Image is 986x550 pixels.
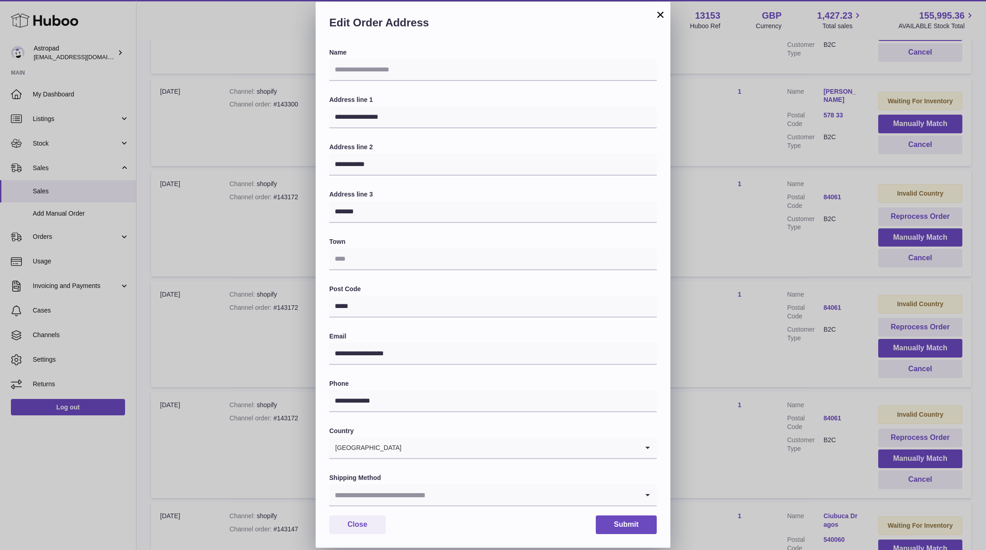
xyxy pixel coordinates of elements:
[329,484,639,505] input: Search for option
[329,237,657,246] label: Town
[655,9,666,20] button: ×
[329,48,657,57] label: Name
[329,332,657,341] label: Email
[329,474,657,482] label: Shipping Method
[329,15,657,35] h2: Edit Order Address
[329,379,657,388] label: Phone
[329,437,402,458] span: [GEOGRAPHIC_DATA]
[329,190,657,199] label: Address line 3
[329,96,657,104] label: Address line 1
[329,515,386,534] button: Close
[596,515,657,534] button: Submit
[329,143,657,151] label: Address line 2
[329,437,657,459] div: Search for option
[329,427,657,435] label: Country
[402,437,639,458] input: Search for option
[329,285,657,293] label: Post Code
[329,484,657,506] div: Search for option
